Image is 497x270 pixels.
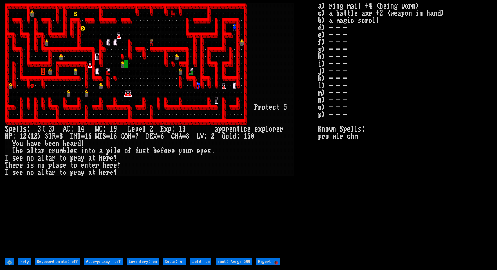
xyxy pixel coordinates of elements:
div: o [182,147,186,155]
div: 5 [283,104,287,111]
stats: a) ring mail +4 (being worn) c) a battle axe +2 (weapon in hand) b) a magic scroll d) - - - e) - ... [318,3,492,256]
div: o [30,155,34,162]
div: 8 [59,133,63,140]
div: = [132,133,135,140]
div: ! [113,155,117,162]
div: c [59,162,63,169]
div: x [258,126,262,133]
div: e [276,126,280,133]
div: T [77,133,81,140]
div: ( [27,133,30,140]
div: e [63,162,67,169]
div: r [74,140,77,147]
div: i [110,147,113,155]
div: a [38,169,41,176]
div: C [171,133,175,140]
div: e [38,140,41,147]
div: h [9,162,12,169]
div: o [41,162,45,169]
div: r [95,162,99,169]
div: o [164,147,168,155]
div: 1 [85,133,88,140]
div: n [27,155,30,162]
div: e [20,155,23,162]
div: e [103,155,106,162]
div: e [20,169,23,176]
div: v [34,140,38,147]
div: r [189,147,193,155]
input: Font: Amiga 500 [216,258,252,265]
div: a [48,155,52,162]
div: t [70,162,74,169]
div: 6 [160,133,164,140]
div: h [27,140,30,147]
div: H [5,133,9,140]
div: p [9,126,12,133]
div: e [67,140,70,147]
div: 2 [150,126,153,133]
div: 3 [48,126,52,133]
div: = [106,133,110,140]
input: Keyboard hints: off [35,258,80,265]
div: o [30,169,34,176]
div: a [77,155,81,162]
div: 7 [135,133,139,140]
div: X [153,133,157,140]
input: ⚙️ [5,258,14,265]
div: 4 [81,126,85,133]
input: Bold: on [190,258,211,265]
div: r [273,126,276,133]
div: o [63,169,67,176]
div: 1 [110,133,113,140]
div: e [204,147,207,155]
div: y [81,169,85,176]
input: Help [18,258,31,265]
div: h [63,140,67,147]
div: e [16,155,20,162]
div: u [186,147,189,155]
div: : [103,126,106,133]
div: o [16,140,20,147]
div: 1 [20,133,23,140]
div: l [41,169,45,176]
div: i [81,147,85,155]
div: 3 [182,126,186,133]
div: e [247,126,251,133]
div: t [34,147,38,155]
div: C [67,126,70,133]
div: V [200,133,204,140]
div: = [157,133,160,140]
div: d [135,147,139,155]
div: a [88,155,92,162]
div: I [5,155,9,162]
div: y [81,155,85,162]
div: l [16,126,20,133]
div: p [106,147,110,155]
div: h [99,155,103,162]
div: t [276,104,280,111]
div: r [110,162,113,169]
div: P [9,133,12,140]
div: t [92,169,95,176]
div: l [67,147,70,155]
div: o [269,126,273,133]
div: v [135,126,139,133]
div: t [92,155,95,162]
div: r [74,169,77,176]
div: e [110,155,113,162]
div: s [23,126,27,133]
div: a [215,126,218,133]
div: : [70,126,74,133]
div: E [150,133,153,140]
div: S [45,133,48,140]
div: 0 [251,133,254,140]
div: b [45,140,48,147]
div: o [92,147,95,155]
div: r [226,126,229,133]
div: N [74,133,77,140]
div: 2 [34,133,38,140]
div: p [168,126,171,133]
div: c [244,126,247,133]
div: u [139,147,142,155]
div: S [5,126,9,133]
